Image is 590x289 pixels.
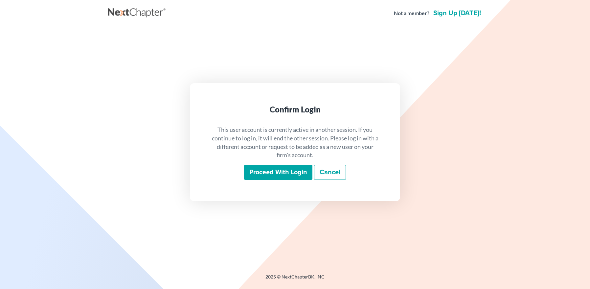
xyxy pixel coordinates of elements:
[314,165,346,180] a: Cancel
[394,10,429,17] strong: Not a member?
[211,104,379,115] div: Confirm Login
[244,165,312,180] input: Proceed with login
[432,10,482,16] a: Sign up [DATE]!
[108,274,482,285] div: 2025 © NextChapterBK, INC
[211,126,379,159] p: This user account is currently active in another session. If you continue to log in, it will end ...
